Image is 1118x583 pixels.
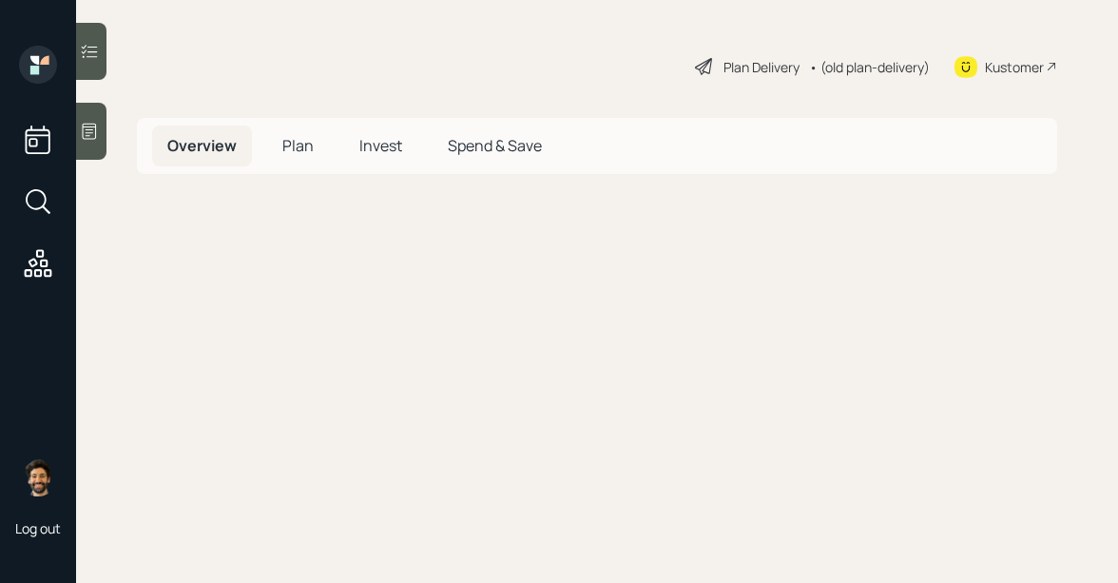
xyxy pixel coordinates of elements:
[282,135,314,156] span: Plan
[985,57,1044,77] div: Kustomer
[448,135,542,156] span: Spend & Save
[167,135,237,156] span: Overview
[723,57,800,77] div: Plan Delivery
[359,135,402,156] span: Invest
[19,458,57,496] img: eric-schwartz-headshot.png
[809,57,930,77] div: • (old plan-delivery)
[15,519,61,537] div: Log out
